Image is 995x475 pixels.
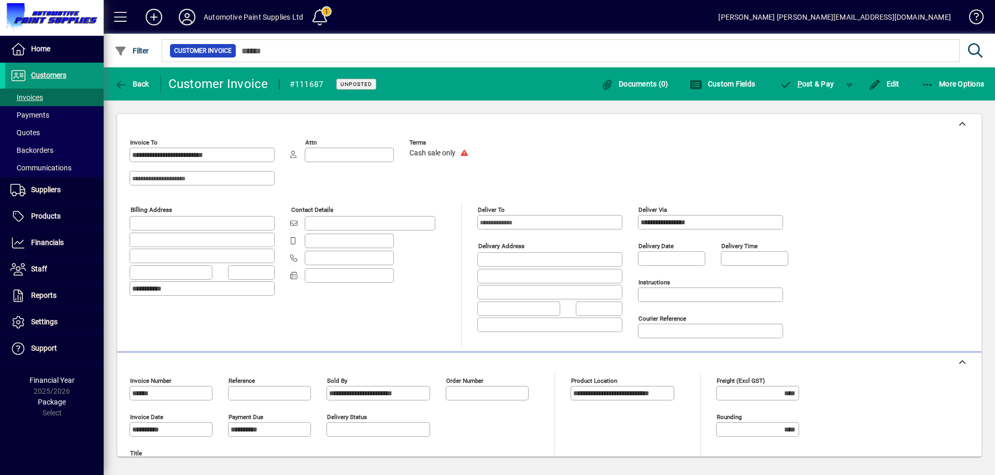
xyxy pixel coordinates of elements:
a: Settings [5,309,104,335]
span: Reports [31,291,56,299]
span: Back [115,80,149,88]
span: Invoices [10,93,43,102]
button: Filter [112,41,152,60]
a: Knowledge Base [961,2,982,36]
span: More Options [921,80,985,88]
span: Support [31,344,57,352]
span: Financials [31,238,64,247]
mat-label: Title [130,450,142,457]
a: Communications [5,159,104,177]
span: Quotes [10,128,40,137]
a: Home [5,36,104,62]
a: Invoices [5,89,104,106]
span: Payments [10,111,49,119]
button: Add [137,8,170,26]
div: Automotive Paint Supplies Ltd [204,9,303,25]
span: Customers [31,71,66,79]
span: Staff [31,265,47,273]
a: Reports [5,283,104,309]
span: Communications [10,164,72,172]
span: Financial Year [30,376,75,384]
span: Settings [31,318,58,326]
span: Backorders [10,146,53,154]
div: [PERSON_NAME] [PERSON_NAME][EMAIL_ADDRESS][DOMAIN_NAME] [718,9,951,25]
button: Back [112,75,152,93]
span: Suppliers [31,185,61,194]
a: Payments [5,106,104,124]
app-page-header-button: Back [104,75,161,93]
span: Products [31,212,61,220]
button: Edit [866,75,902,93]
span: Filter [115,47,149,55]
span: Edit [869,80,900,88]
a: Backorders [5,141,104,159]
a: Quotes [5,124,104,141]
a: Support [5,336,104,362]
button: More Options [919,75,987,93]
span: Customer Invoice [174,46,232,56]
span: Package [38,398,66,406]
a: Staff [5,256,104,282]
a: Products [5,204,104,229]
a: Suppliers [5,177,104,203]
button: Profile [170,8,204,26]
span: Home [31,45,50,53]
a: Financials [5,230,104,256]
